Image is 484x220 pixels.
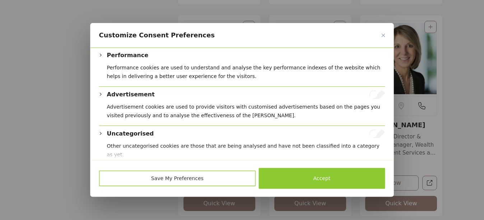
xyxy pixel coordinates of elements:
[382,33,385,37] img: Close
[259,168,385,189] button: Accept
[369,90,385,99] input: Enable Advertisement
[99,31,215,40] span: Customize Consent Preferences
[107,102,385,120] p: Advertisement cookies are used to provide visitors with customised advertisements based on the pa...
[107,90,155,99] button: Advertisement
[107,51,149,60] button: Performance
[369,129,385,138] input: Enable Uncategorised
[99,171,256,187] button: Save My Preferences
[107,142,385,159] p: Other uncategorised cookies are those that are being analysed and have not been classified into a...
[107,129,154,138] button: Uncategorised
[107,63,385,81] p: Performance cookies are used to understand and analyse the key performance indexes of the website...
